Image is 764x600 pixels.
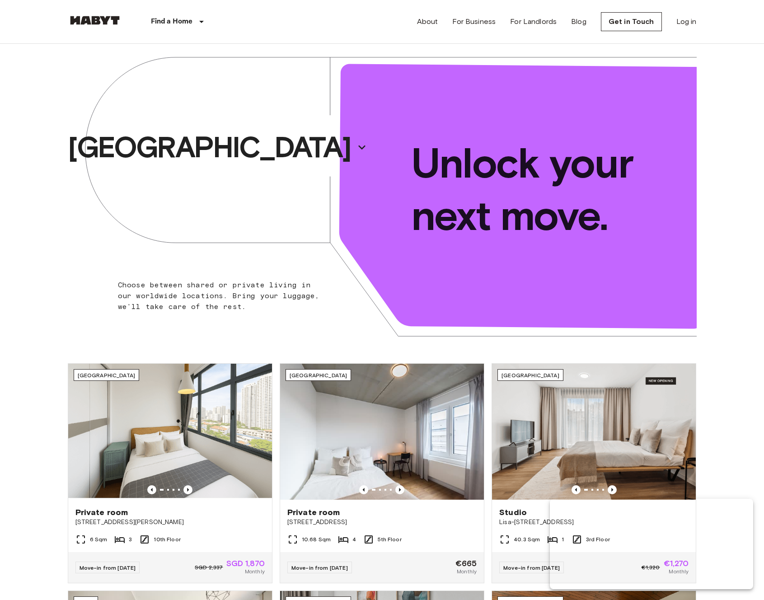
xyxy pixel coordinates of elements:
[417,16,438,27] a: About
[75,518,265,527] span: [STREET_ADDRESS][PERSON_NAME]
[280,364,484,500] img: Marketing picture of unit DE-04-037-026-03Q
[395,485,404,494] button: Previous image
[287,507,340,518] span: Private room
[78,372,136,379] span: [GEOGRAPHIC_DATA]
[245,567,265,576] span: Monthly
[183,485,192,494] button: Previous image
[352,535,356,544] span: 4
[80,564,136,571] span: Move-in from [DATE]
[499,518,689,527] span: Lisa-[STREET_ADDRESS]
[118,280,325,312] p: Choose between shared or private living in our worldwide locations. Bring your luggage, we'll tak...
[291,564,348,571] span: Move-in from [DATE]
[499,507,527,518] span: Studio
[68,16,122,25] img: Habyt
[676,16,697,27] a: Log in
[457,567,477,576] span: Monthly
[129,535,132,544] span: 3
[510,16,557,27] a: For Landlords
[68,364,272,500] img: Marketing picture of unit SG-01-116-001-02
[601,12,662,31] a: Get in Touch
[64,127,370,168] button: [GEOGRAPHIC_DATA]
[492,364,696,500] img: Marketing picture of unit DE-01-491-304-001
[572,485,581,494] button: Previous image
[154,535,181,544] span: 10th Floor
[411,137,682,242] p: Unlock your next move.
[280,363,484,583] a: Marketing picture of unit DE-04-037-026-03QPrevious imagePrevious image[GEOGRAPHIC_DATA]Private r...
[571,16,586,27] a: Blog
[75,507,128,518] span: Private room
[608,485,617,494] button: Previous image
[151,16,193,27] p: Find a Home
[359,485,368,494] button: Previous image
[503,564,560,571] span: Move-in from [DATE]
[492,363,696,583] a: Marketing picture of unit DE-01-491-304-001Previous imagePrevious image[GEOGRAPHIC_DATA]StudioLis...
[378,535,401,544] span: 5th Floor
[68,363,272,583] a: Marketing picture of unit SG-01-116-001-02Previous imagePrevious image[GEOGRAPHIC_DATA]Private ro...
[290,372,347,379] span: [GEOGRAPHIC_DATA]
[455,559,477,567] span: €665
[452,16,496,27] a: For Business
[226,559,264,567] span: SGD 1,870
[68,129,351,165] p: [GEOGRAPHIC_DATA]
[302,535,331,544] span: 10.68 Sqm
[147,485,156,494] button: Previous image
[195,563,223,572] span: SGD 2,337
[287,518,477,527] span: [STREET_ADDRESS]
[502,372,559,379] span: [GEOGRAPHIC_DATA]
[514,535,540,544] span: 40.3 Sqm
[90,535,108,544] span: 6 Sqm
